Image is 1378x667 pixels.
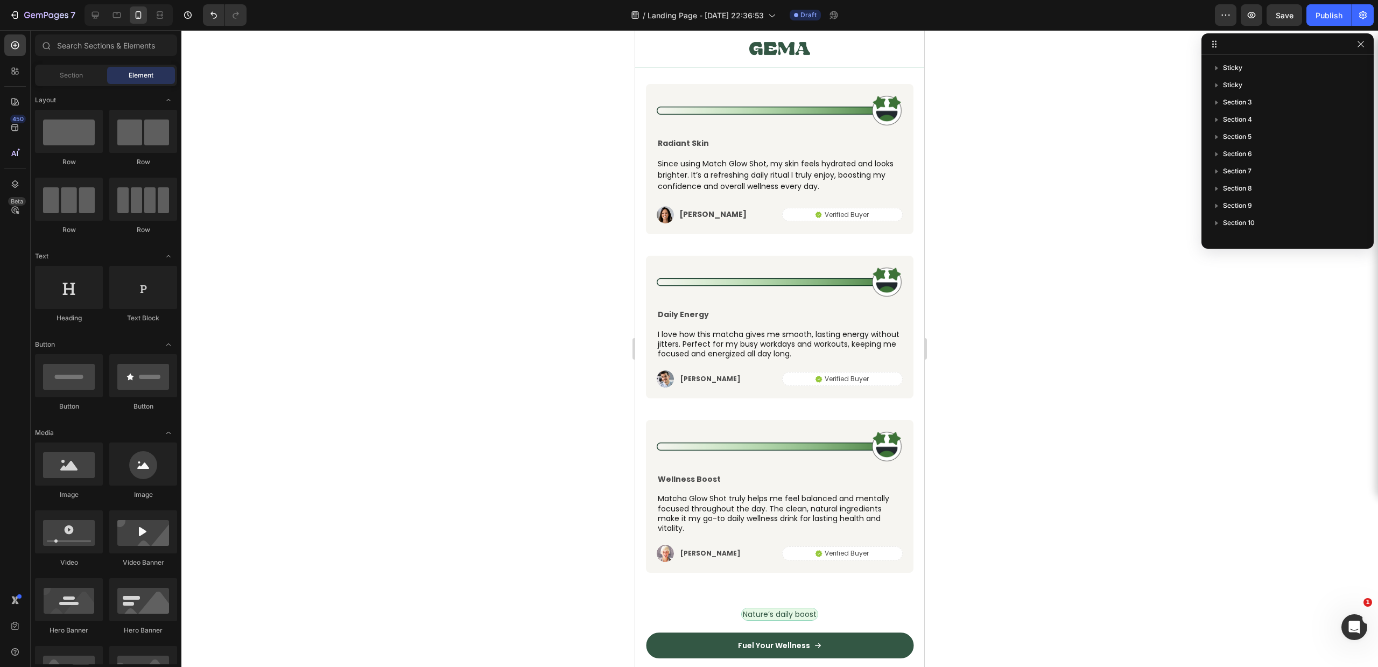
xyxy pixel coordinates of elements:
div: Hero Banner [35,626,103,635]
div: Heading [35,313,103,323]
span: Section [60,71,83,80]
span: Landing Page - [DATE] 22:36:53 [648,10,764,21]
div: Button [35,402,103,411]
div: Row [109,157,177,167]
div: Button [109,402,177,411]
span: Button [35,340,55,349]
span: Section 11 [1223,235,1253,245]
span: 1 [1363,598,1372,607]
span: Section 10 [1223,217,1255,228]
div: Video [35,558,103,567]
span: Text [35,251,48,261]
p: 7 [71,9,75,22]
span: Section 5 [1223,131,1252,142]
span: / [643,10,645,21]
span: Section 6 [1223,149,1252,159]
div: 450 [10,115,26,123]
span: Draft [800,10,817,20]
div: Beta [8,197,26,206]
span: Save [1276,11,1293,20]
span: Toggle open [160,424,177,441]
span: Layout [35,95,56,105]
button: Publish [1306,4,1352,26]
div: Video Banner [109,558,177,567]
button: 7 [4,4,80,26]
div: Row [109,225,177,235]
input: Search Sections & Elements [35,34,177,56]
span: Sticky [1223,80,1242,90]
iframe: Design area [635,30,924,667]
div: Row [35,225,103,235]
span: Element [129,71,153,80]
span: Toggle open [160,336,177,353]
div: Image [109,490,177,500]
span: Section 7 [1223,166,1252,177]
span: Sticky [1223,62,1242,73]
div: Hero Banner [109,626,177,635]
iframe: Intercom live chat [1341,614,1367,640]
span: Section 9 [1223,200,1252,211]
div: Image [35,490,103,500]
span: Section 3 [1223,97,1252,108]
button: Save [1267,4,1302,26]
span: Toggle open [160,248,177,265]
div: Publish [1316,10,1342,21]
div: Row [35,157,103,167]
span: Media [35,428,54,438]
div: Text Block [109,313,177,323]
span: Section 4 [1223,114,1252,125]
span: Section 8 [1223,183,1252,194]
span: Toggle open [160,92,177,109]
div: Undo/Redo [203,4,247,26]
